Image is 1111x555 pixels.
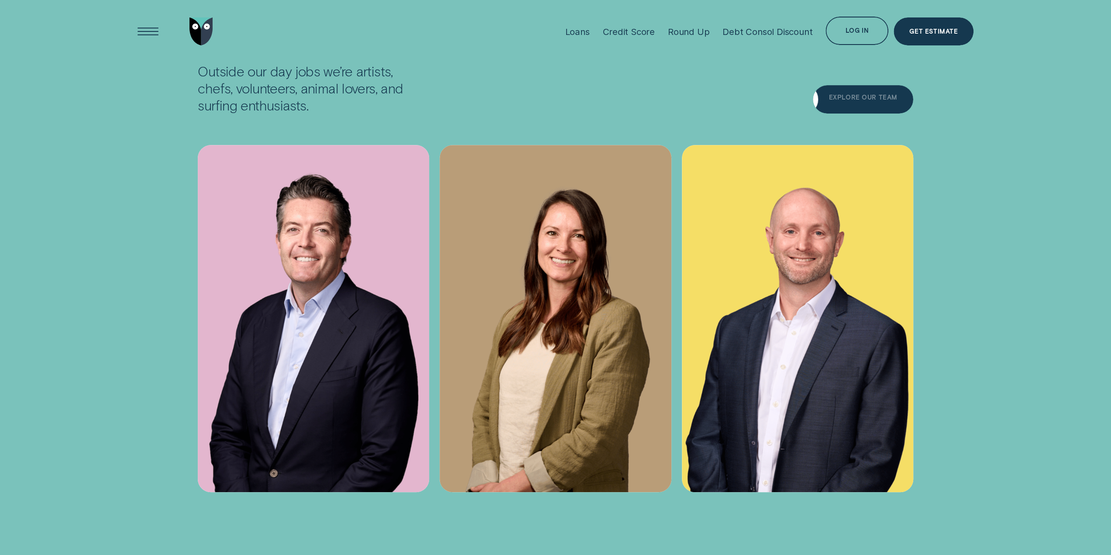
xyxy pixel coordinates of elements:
div: Loans [565,26,589,37]
p: Outside our day jobs we’re artists, chefs, volunteers, animal lovers, and surfing enthusiasts. [198,62,429,114]
div: Round Up [668,26,709,37]
a: Explore Our Team [813,85,913,114]
button: Open Menu [134,17,162,46]
div: Debt Consol Discount [722,26,812,37]
img: Wisr [189,17,213,46]
a: Get Estimate [894,17,973,46]
button: Log in [826,17,888,45]
div: Credit Score [602,26,655,37]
